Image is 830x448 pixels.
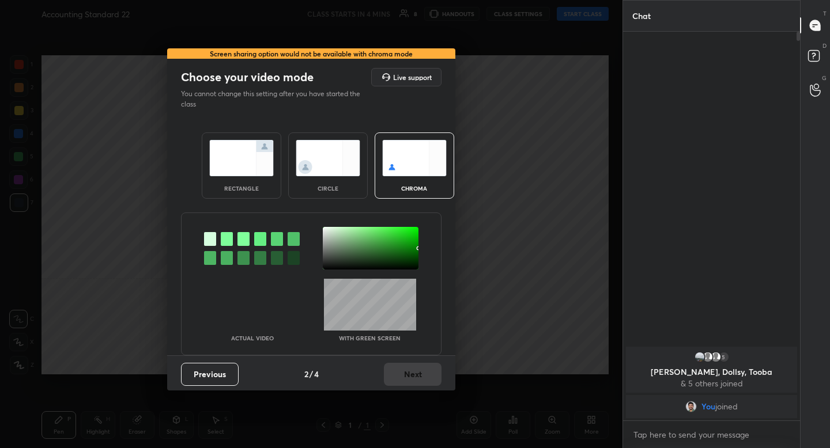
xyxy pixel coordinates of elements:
p: Actual Video [231,335,274,341]
div: Screen sharing option would not be available with chroma mode [167,48,455,59]
h5: Live support [393,74,432,81]
p: Chat [623,1,660,31]
button: Previous [181,363,239,386]
h4: 2 [304,368,308,380]
div: chroma [391,185,437,191]
p: With green screen [339,335,401,341]
img: circleScreenIcon.acc0effb.svg [296,140,360,176]
span: joined [715,402,738,411]
div: grid [623,344,800,420]
p: & 5 others joined [633,379,790,388]
img: default.png [702,351,714,363]
img: chromaScreenIcon.c19ab0a0.svg [382,140,447,176]
p: [PERSON_NAME], Dollsy, Tooba [633,367,790,377]
div: circle [305,185,351,191]
p: T [823,9,827,18]
p: You cannot change this setting after you have started the class [181,89,368,109]
div: rectangle [218,185,265,191]
h4: 4 [314,368,319,380]
img: normalScreenIcon.ae25ed63.svg [209,140,274,176]
img: 5a0d4fc561a1460e8e53b5cd26d6736d.jpg [694,351,705,363]
img: 1ebc9903cf1c44a29e7bc285086513b0.jpg [685,401,697,412]
p: G [822,74,827,82]
h2: Choose your video mode [181,70,314,85]
div: 5 [718,351,730,363]
p: D [823,41,827,50]
span: You [701,402,715,411]
img: default.png [710,351,722,363]
h4: / [310,368,313,380]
